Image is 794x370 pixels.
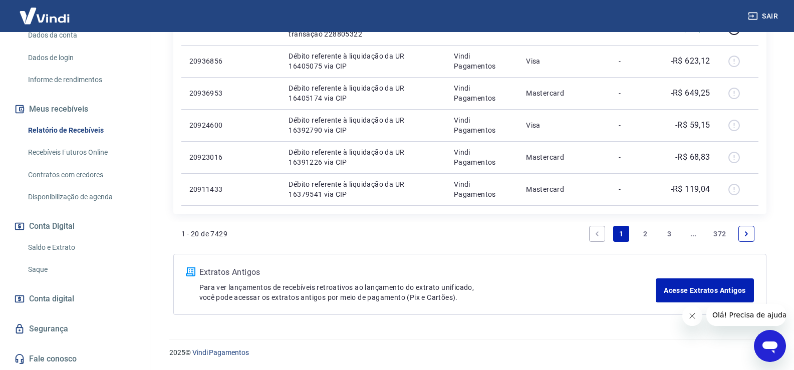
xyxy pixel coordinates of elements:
a: Next page [738,226,754,242]
p: Mastercard [526,88,603,98]
p: Débito referente à liquidação da UR 16379541 via CIP [289,179,437,199]
a: Conta digital [12,288,138,310]
p: - [619,56,648,66]
iframe: Mensagem da empresa [706,304,786,326]
p: Vindi Pagamentos [454,147,510,167]
p: 2025 © [169,347,770,358]
a: Acesse Extratos Antigos [656,278,753,302]
p: Vindi Pagamentos [454,83,510,103]
p: -R$ 59,15 [675,119,710,131]
p: -R$ 623,12 [671,55,710,67]
a: Disponibilização de agenda [24,187,138,207]
iframe: Botão para abrir a janela de mensagens [754,330,786,362]
a: Vindi Pagamentos [192,348,249,356]
p: 20924600 [189,120,233,130]
p: Visa [526,56,603,66]
a: Page 1 is your current page [613,226,629,242]
a: Page 372 [709,226,730,242]
p: Visa [526,120,603,130]
p: Débito referente à liquidação da UR 16391226 via CIP [289,147,437,167]
p: Vindi Pagamentos [454,115,510,135]
a: Relatório de Recebíveis [24,120,138,141]
button: Conta Digital [12,215,138,237]
a: Saque [24,259,138,280]
p: Vindi Pagamentos [454,179,510,199]
p: -R$ 68,83 [675,151,710,163]
a: Page 2 [637,226,653,242]
p: Débito referente à liquidação da UR 16405075 via CIP [289,51,437,71]
img: Vindi [12,1,77,31]
p: 20936856 [189,56,233,66]
p: Débito referente à liquidação da UR 16405174 via CIP [289,83,437,103]
p: Débito referente à liquidação da UR 16392790 via CIP [289,115,437,135]
p: Vindi Pagamentos [454,51,510,71]
a: Dados de login [24,48,138,68]
a: Jump forward [685,226,701,242]
a: Previous page [589,226,605,242]
a: Saldo e Extrato [24,237,138,258]
a: Segurança [12,318,138,340]
iframe: Fechar mensagem [682,306,702,326]
a: Fale conosco [12,348,138,370]
p: 20936953 [189,88,233,98]
p: 20911433 [189,184,233,194]
p: 20923016 [189,152,233,162]
span: Conta digital [29,292,74,306]
p: - [619,184,648,194]
p: -R$ 119,04 [671,183,710,195]
ul: Pagination [585,222,758,246]
img: ícone [186,267,195,276]
button: Sair [746,7,782,26]
a: Informe de rendimentos [24,70,138,90]
p: -R$ 649,25 [671,87,710,99]
a: Recebíveis Futuros Online [24,142,138,163]
p: - [619,88,648,98]
p: 1 - 20 de 7429 [181,229,228,239]
p: - [619,152,648,162]
p: Para ver lançamentos de recebíveis retroativos ao lançamento do extrato unificado, você pode aces... [199,282,656,302]
a: Contratos com credores [24,165,138,185]
a: Dados da conta [24,25,138,46]
span: Olá! Precisa de ajuda? [6,7,84,15]
a: Page 3 [661,226,677,242]
p: Extratos Antigos [199,266,656,278]
p: Mastercard [526,184,603,194]
p: - [619,120,648,130]
button: Meus recebíveis [12,98,138,120]
p: Mastercard [526,152,603,162]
